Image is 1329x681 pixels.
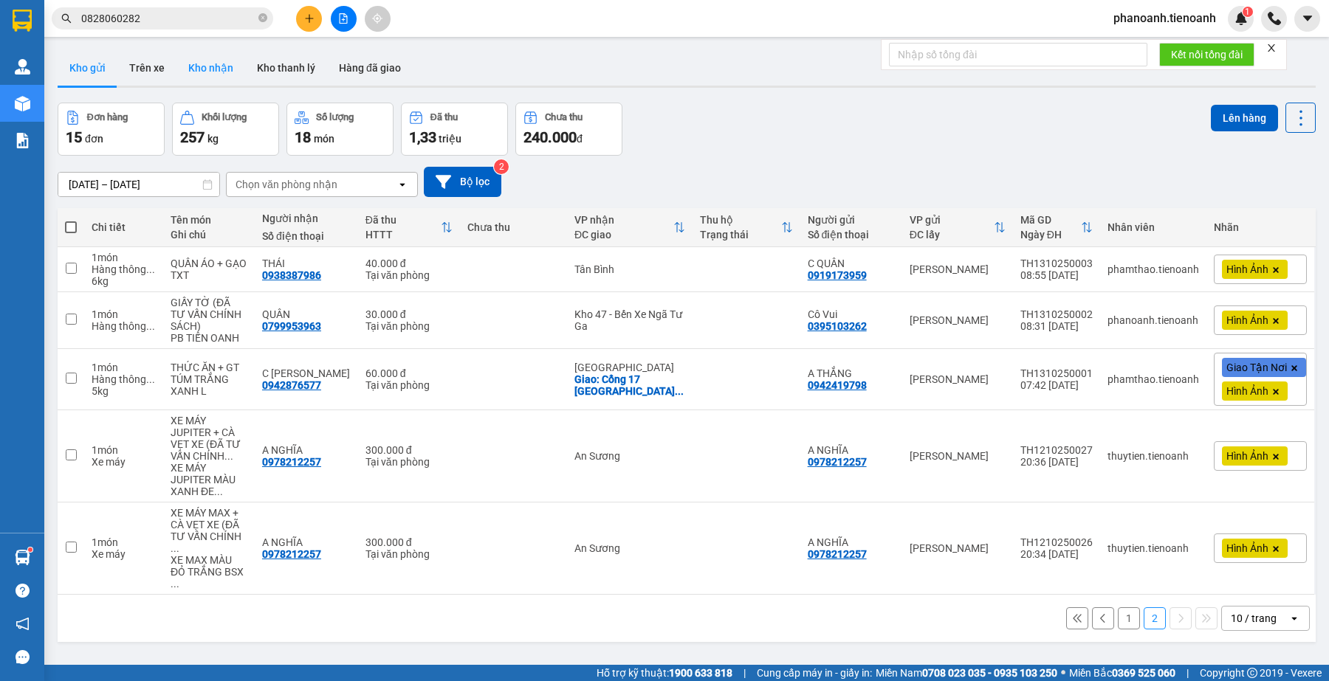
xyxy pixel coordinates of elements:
img: solution-icon [15,133,30,148]
div: A THẮNG [808,367,895,379]
div: 0978212257 [808,548,867,560]
sup: 1 [28,547,32,552]
span: Kết nối tổng đài [1171,46,1243,63]
button: Chưa thu240.000đ [515,103,622,156]
strong: 1900 633 818 [669,667,732,679]
div: TH1310250003 [1020,257,1093,269]
div: Nhân viên [1107,221,1199,233]
button: Hàng đã giao [327,50,413,86]
div: Chưa thu [467,221,560,233]
div: THÁI [262,257,351,269]
div: [PERSON_NAME] [910,314,1006,326]
div: [PERSON_NAME] [910,373,1006,385]
button: Bộ lọc [424,167,501,197]
div: Chưa thu [545,112,583,122]
div: XE MÁY MAX + CÀ VẸT XE (ĐÃ TƯ VẤN CHÍNH SÁCH) [171,507,247,554]
div: thuytien.tienoanh [1107,542,1199,554]
div: 08:31 [DATE] [1020,320,1093,332]
span: Cung cấp máy in - giấy in: [757,665,872,681]
button: Lên hàng [1211,105,1278,131]
div: 20:36 [DATE] [1020,456,1093,468]
input: Select a date range. [58,173,219,196]
div: 6 kg [92,275,156,287]
div: TÚM TRẮNG XANH L [171,373,247,397]
div: Tại văn phòng [365,548,453,560]
span: ... [146,263,155,275]
button: caret-down [1294,6,1320,32]
th: Toggle SortBy [567,208,693,247]
div: Chi tiết [92,221,156,233]
div: TXT [171,269,247,281]
span: ... [214,485,223,497]
div: Giao: Cổng 17 Trường Đại Học Ngân Hàng TPHCM, Đường số 17, Linh Chiểu, Thủ Đức, Ho Chi Minh City [574,373,685,397]
button: Số lượng18món [286,103,394,156]
th: Toggle SortBy [693,208,800,247]
span: question-circle [16,584,30,598]
div: TH1210250027 [1020,444,1093,456]
span: Hình Ảnh [1226,449,1268,463]
div: A NGHĨA [808,444,895,456]
span: message [16,650,30,664]
button: Kho nhận [176,50,245,86]
div: TH1210250026 [1020,536,1093,548]
div: Tại văn phòng [365,269,453,281]
span: 257 [180,128,205,146]
div: QUÂN [262,308,351,320]
span: Hình Ảnh [1226,542,1268,555]
div: Tại văn phòng [365,320,453,332]
div: C QUÂN [808,257,895,269]
img: phone-icon [1268,12,1281,25]
div: Ghi chú [171,229,247,241]
button: 1 [1118,607,1140,629]
div: Số điện thoại [808,229,895,241]
img: warehouse-icon [15,96,30,111]
span: kg [207,133,219,145]
span: triệu [439,133,461,145]
img: icon-new-feature [1234,12,1248,25]
span: ... [171,578,179,590]
div: Hàng thông thường [92,320,156,332]
span: notification [16,617,30,631]
span: search [61,13,72,24]
button: Kho thanh lý [245,50,327,86]
span: Hỗ trợ kỹ thuật: [597,665,732,681]
button: Khối lượng257kg [172,103,279,156]
div: 0919173959 [808,269,867,281]
div: 1 món [92,308,156,320]
span: close-circle [258,12,267,26]
div: [GEOGRAPHIC_DATA] [574,362,685,373]
span: 1,33 [409,128,436,146]
div: 08:55 [DATE] [1020,269,1093,281]
button: Kho gửi [58,50,117,86]
div: 40.000 đ [365,257,453,269]
span: Giao Tận Nơi [1226,361,1287,374]
span: Miền Bắc [1069,665,1175,681]
div: Cô Vui [808,308,895,320]
div: GIẤY TỜ (ĐÃ TƯ VẤN CHÍNH SÁCH) [171,297,247,332]
div: 0978212257 [262,548,321,560]
th: Toggle SortBy [1013,208,1100,247]
div: Số lượng [316,112,354,122]
img: logo-vxr [13,10,32,32]
span: ... [146,320,155,332]
button: plus [296,6,322,32]
button: aim [365,6,391,32]
div: Xe máy [92,456,156,468]
span: | [744,665,746,681]
div: Số điện thoại [262,230,351,242]
div: 1 món [92,362,156,373]
button: Đơn hàng15đơn [58,103,165,156]
div: 30.000 đ [365,308,453,320]
div: Thu hộ [700,214,780,226]
span: ... [171,542,179,554]
span: ... [224,450,233,462]
div: Xe máy [92,548,156,560]
div: 0942876577 [262,379,321,391]
div: ĐC lấy [910,229,994,241]
div: Chọn văn phòng nhận [236,177,337,192]
span: file-add [338,13,348,24]
div: Hàng thông thường [92,263,156,275]
div: A NGHĨA [808,536,895,548]
span: | [1187,665,1189,681]
span: close [1266,43,1277,53]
